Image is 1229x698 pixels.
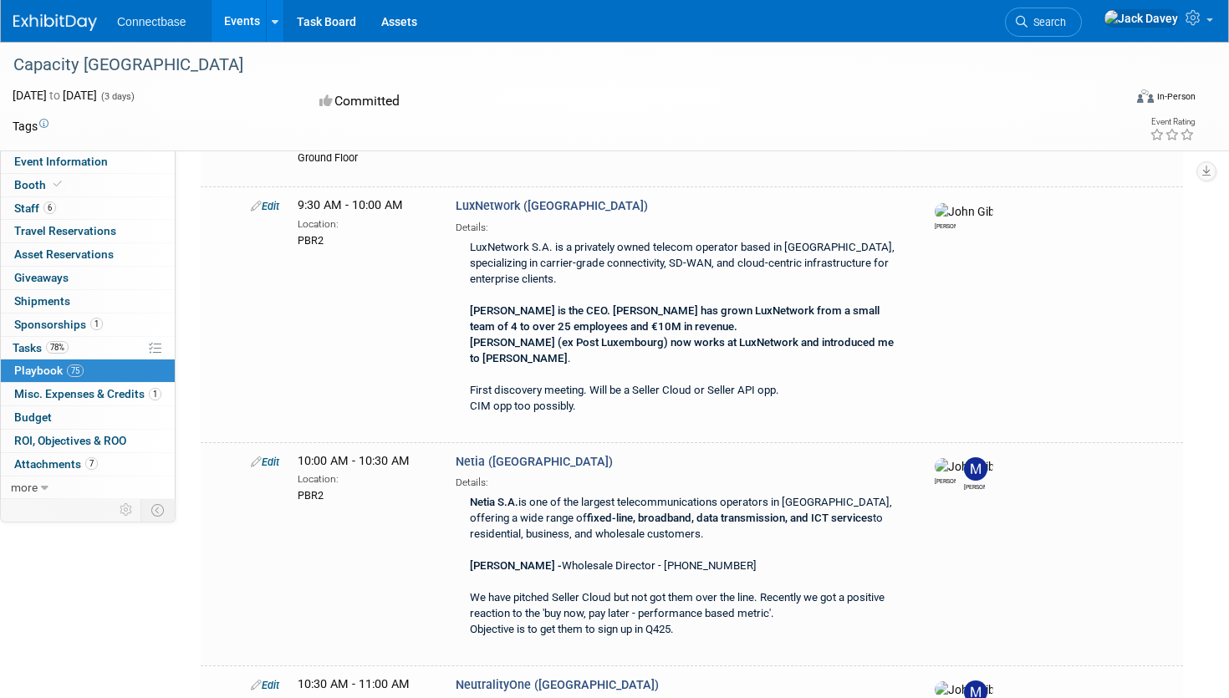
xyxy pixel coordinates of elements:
[90,318,103,330] span: 1
[470,304,880,333] b: [PERSON_NAME] is the CEO. [PERSON_NAME] has grown LuxNetwork from a small team of 4 to over 25 em...
[964,457,987,481] img: Mary Ann Rose
[456,678,659,692] span: NeutralityOne ([GEOGRAPHIC_DATA])
[1,430,175,452] a: ROI, Objectives & ROO
[587,512,873,524] b: fixed-line, broadband, data transmission, and ICT services
[99,91,135,102] span: (3 days)
[1,453,175,476] a: Attachments7
[1,406,175,429] a: Budget
[935,681,993,698] img: John Giblin
[1,243,175,266] a: Asset Reservations
[935,203,993,220] img: John Giblin
[251,456,279,468] a: Edit
[46,341,69,354] span: 78%
[298,232,431,248] div: PBR2
[13,118,48,135] td: Tags
[54,180,62,189] i: Booth reservation complete
[456,199,648,213] span: LuxNetwork ([GEOGRAPHIC_DATA])
[13,14,97,31] img: ExhibitDay
[47,89,63,102] span: to
[1,150,175,173] a: Event Information
[1104,9,1179,28] img: Jack Davey
[13,341,69,354] span: Tasks
[14,271,69,284] span: Giveaways
[14,247,114,261] span: Asset Reservations
[314,87,692,116] div: Committed
[14,155,108,168] span: Event Information
[298,215,431,232] div: Location:
[935,475,956,486] div: John Giblin
[14,201,56,215] span: Staff
[85,457,98,470] span: 7
[298,487,431,503] div: PBR2
[141,499,176,521] td: Toggle Event Tabs
[14,434,126,447] span: ROI, Objectives & ROO
[13,89,97,102] span: [DATE] [DATE]
[1019,87,1196,112] div: Event Format
[1,337,175,359] a: Tasks78%
[1,267,175,289] a: Giveaways
[67,364,84,377] span: 75
[470,559,562,572] b: [PERSON_NAME] -
[456,490,905,645] div: is one of the largest telecommunications operators in [GEOGRAPHIC_DATA], offering a wide range of...
[11,481,38,494] span: more
[14,387,161,400] span: Misc. Expenses & Credits
[149,388,161,400] span: 1
[1,476,175,499] a: more
[14,294,70,308] span: Shipments
[456,455,613,469] span: Netia ([GEOGRAPHIC_DATA])
[456,216,905,235] div: Details:
[456,471,905,490] div: Details:
[470,336,894,364] b: [PERSON_NAME] (ex Post Luxembourg) now works at LuxNetwork and introduced me to [PERSON_NAME]
[251,679,279,691] a: Edit
[117,15,186,28] span: Connectbase
[298,454,410,468] span: 10:00 AM - 10:30 AM
[1005,8,1082,37] a: Search
[1,359,175,382] a: Playbook75
[14,178,65,191] span: Booth
[1156,90,1196,103] div: In-Person
[1,290,175,313] a: Shipments
[964,481,985,492] div: Mary Ann Rose
[14,318,103,331] span: Sponsorships
[470,496,518,508] b: Netia S.A.
[1,220,175,242] a: Travel Reservations
[1,174,175,196] a: Booth
[112,499,141,521] td: Personalize Event Tab Strip
[251,200,279,212] a: Edit
[1,383,175,405] a: Misc. Expenses & Credits1
[14,457,98,471] span: Attachments
[298,198,403,212] span: 9:30 AM - 10:00 AM
[8,50,1095,80] div: Capacity [GEOGRAPHIC_DATA]
[14,364,84,377] span: Playbook
[1,313,175,336] a: Sponsorships1
[935,220,956,231] div: John Giblin
[935,458,993,475] img: John Giblin
[1150,118,1195,126] div: Event Rating
[14,224,116,237] span: Travel Reservations
[1137,89,1154,103] img: Format-Inperson.png
[14,410,52,424] span: Budget
[43,201,56,214] span: 6
[298,470,431,487] div: Location:
[456,235,905,421] div: LuxNetwork S.A. is a privately owned telecom operator based in [GEOGRAPHIC_DATA], specializing in...
[1,197,175,220] a: Staff6
[298,677,410,691] span: 10:30 AM - 11:00 AM
[1028,16,1066,28] span: Search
